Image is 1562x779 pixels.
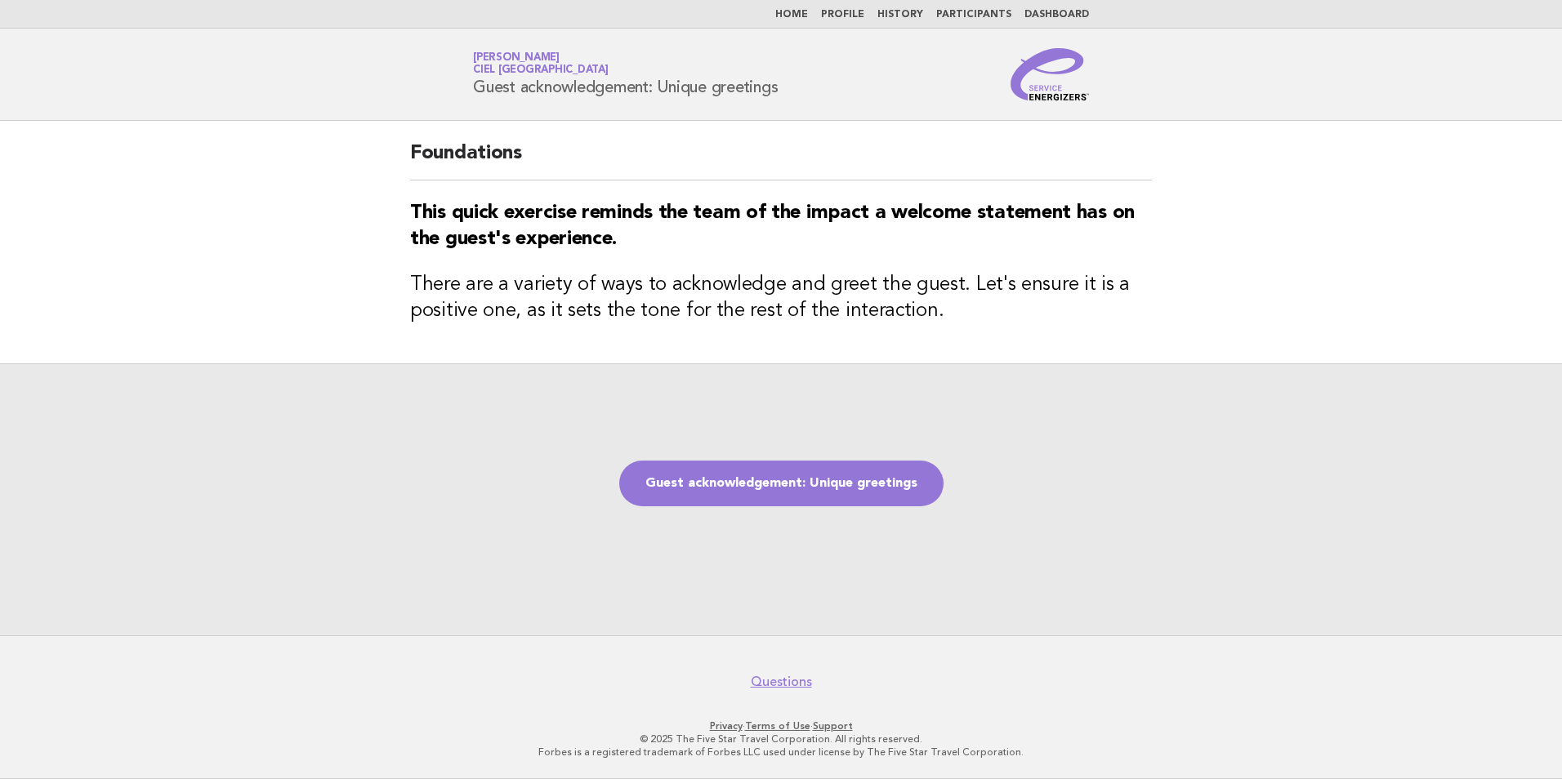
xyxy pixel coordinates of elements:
[710,720,743,732] a: Privacy
[410,272,1152,324] h3: There are a variety of ways to acknowledge and greet the guest. Let's ensure it is a positive one...
[281,719,1281,732] p: · ·
[473,53,778,96] h1: Guest acknowledgement: Unique greetings
[936,10,1011,20] a: Participants
[281,732,1281,746] p: © 2025 The Five Star Travel Corporation. All rights reserved.
[1024,10,1089,20] a: Dashboard
[281,746,1281,759] p: Forbes is a registered trademark of Forbes LLC used under license by The Five Star Travel Corpora...
[751,674,812,690] a: Questions
[473,65,609,76] span: Ciel [GEOGRAPHIC_DATA]
[775,10,808,20] a: Home
[813,720,853,732] a: Support
[619,461,944,506] a: Guest acknowledgement: Unique greetings
[821,10,864,20] a: Profile
[410,203,1135,249] strong: This quick exercise reminds the team of the impact a welcome statement has on the guest's experie...
[745,720,810,732] a: Terms of Use
[1011,48,1089,100] img: Service Energizers
[473,52,609,75] a: [PERSON_NAME]Ciel [GEOGRAPHIC_DATA]
[410,140,1152,180] h2: Foundations
[877,10,923,20] a: History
